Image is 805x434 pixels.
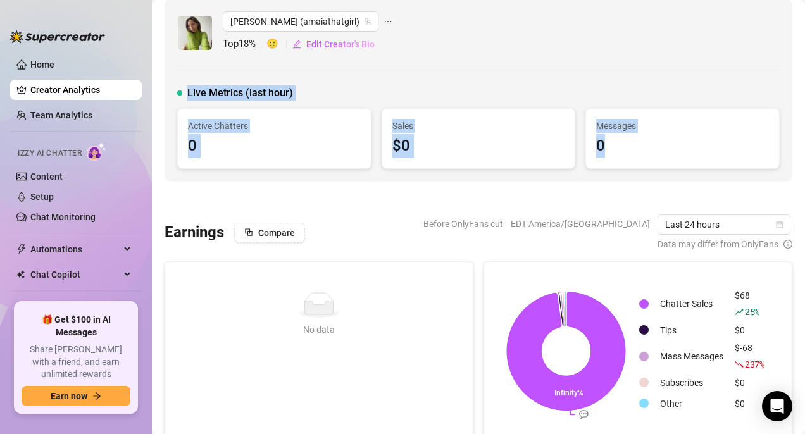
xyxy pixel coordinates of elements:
[762,391,792,421] div: Open Intercom Messenger
[735,288,764,319] div: $68
[258,228,295,238] span: Compare
[165,223,224,243] h3: Earnings
[392,119,565,133] span: Sales
[92,392,101,400] span: arrow-right
[655,394,728,413] td: Other
[655,320,728,340] td: Tips
[292,40,301,49] span: edit
[655,373,728,392] td: Subscribes
[511,214,650,233] span: EDT America/[GEOGRAPHIC_DATA]
[655,288,728,319] td: Chatter Sales
[30,192,54,202] a: Setup
[423,214,503,233] span: Before OnlyFans cut
[658,237,778,251] span: Data may differ from OnlyFans
[188,134,361,158] div: 0
[392,134,565,158] div: $0
[735,376,764,390] div: $0
[188,119,361,133] span: Active Chatters
[30,171,63,182] a: Content
[16,244,27,254] span: thunderbolt
[735,323,764,337] div: $0
[10,30,105,43] img: logo-BBDzfeDw.svg
[735,307,744,316] span: rise
[596,134,769,158] div: 0
[364,18,371,25] span: team
[178,16,212,50] img: Amaia
[306,39,375,49] span: Edit Creator's Bio
[22,386,130,406] button: Earn nowarrow-right
[579,409,589,419] text: 💬
[187,85,293,101] span: Live Metrics (last hour)
[596,119,769,133] span: Messages
[22,344,130,381] span: Share [PERSON_NAME] with a friend, and earn unlimited rewards
[292,34,375,54] button: Edit Creator's Bio
[51,391,87,401] span: Earn now
[745,358,764,370] span: 237 %
[735,341,764,371] div: $-68
[87,142,106,161] img: AI Chatter
[30,110,92,120] a: Team Analytics
[230,12,371,31] span: Amaia (amaiathatgirl)
[22,314,130,338] span: 🎁 Get $100 in AI Messages
[30,264,120,285] span: Chat Copilot
[745,306,759,318] span: 25 %
[30,212,96,222] a: Chat Monitoring
[735,360,744,369] span: fall
[665,215,783,234] span: Last 24 hours
[244,228,253,237] span: block
[776,221,783,228] span: calendar
[30,59,54,70] a: Home
[180,323,458,337] div: No data
[16,270,25,279] img: Chat Copilot
[223,37,266,52] span: Top 18 %
[30,80,132,100] a: Creator Analytics
[384,11,392,32] span: ellipsis
[234,223,305,243] button: Compare
[30,239,120,259] span: Automations
[735,397,764,411] div: $0
[18,147,82,159] span: Izzy AI Chatter
[783,237,792,251] span: info-circle
[655,341,728,371] td: Mass Messages
[266,37,292,52] span: 🙂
